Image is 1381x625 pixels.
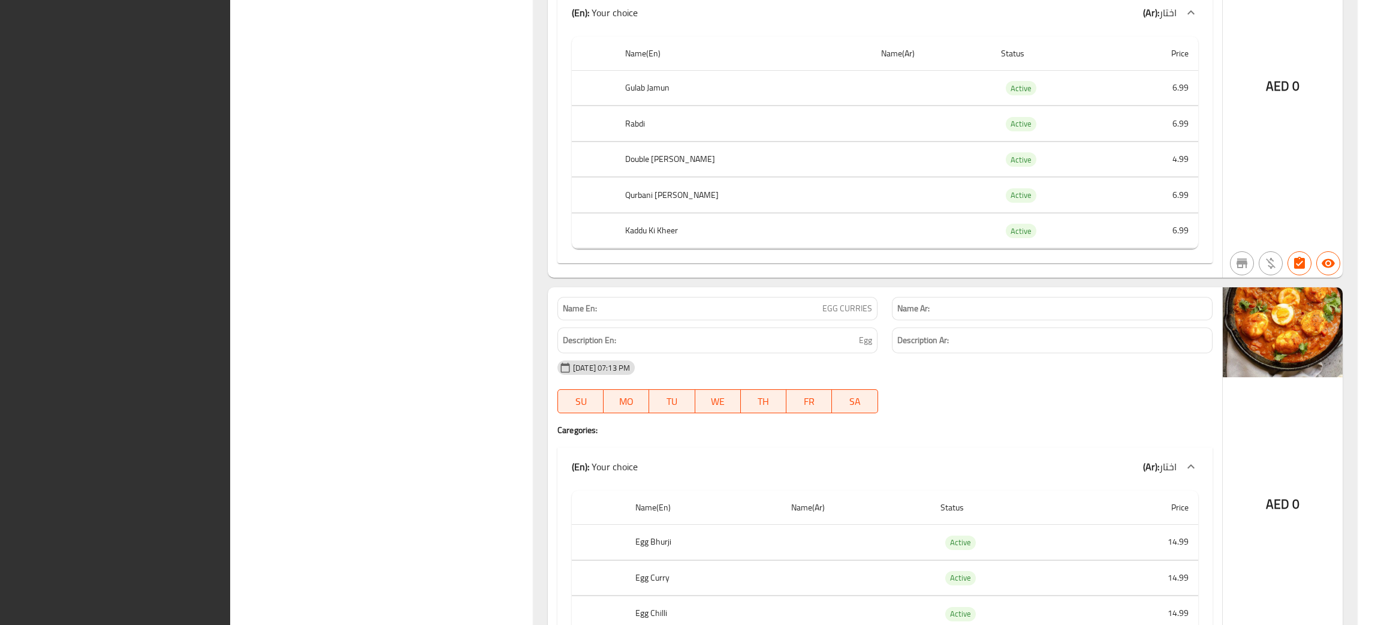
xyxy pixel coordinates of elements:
strong: Name Ar: [897,302,930,315]
th: Status [991,37,1115,71]
span: Active [945,607,976,621]
b: (Ar): [1143,4,1159,22]
th: Egg Bhurji [626,525,782,560]
span: 0 [1292,74,1299,98]
div: Active [1006,152,1036,167]
th: Double [PERSON_NAME] [616,142,872,177]
button: SU [557,389,604,413]
span: [DATE] 07:13 PM [568,362,635,374]
button: Has choices [1287,251,1311,275]
button: TU [649,389,695,413]
th: Gulab Jamun [616,70,872,106]
span: EGG CURRIES [822,302,872,315]
button: Not branch specific item [1230,251,1254,275]
span: AED [1266,74,1289,98]
b: (Ar): [1143,458,1159,476]
b: (En): [572,4,589,22]
span: اختار [1159,4,1177,22]
span: AED [1266,492,1289,516]
td: 14.99 [1085,525,1198,560]
span: Active [1006,117,1036,131]
span: TU [654,393,690,410]
td: 14.99 [1085,560,1198,596]
td: 6.99 [1115,70,1198,106]
p: Your choice [572,5,638,20]
span: Active [1006,188,1036,202]
span: اختار [1159,458,1177,476]
span: Active [1006,153,1036,167]
span: Egg [859,333,872,348]
td: 6.99 [1115,106,1198,142]
th: Status [931,491,1085,525]
th: Name(En) [626,491,782,525]
span: Active [945,571,976,585]
span: Active [1006,82,1036,95]
h4: Caregories: [557,424,1213,436]
th: Name(Ar) [782,491,931,525]
th: Qurbani [PERSON_NAME] [616,178,872,213]
strong: Description Ar: [897,333,949,348]
th: Rabdi [616,106,872,142]
button: Purchased item [1259,251,1283,275]
button: MO [604,389,649,413]
p: Your choice [572,459,638,474]
div: Active [945,607,976,621]
th: Name(Ar) [872,37,991,71]
span: Active [945,536,976,549]
table: choices table [572,37,1198,250]
th: Egg Curry [626,560,782,596]
td: 6.99 [1115,213,1198,248]
div: (En): Your choice(Ar):اختار [557,447,1213,486]
span: MO [608,393,644,410]
td: 4.99 [1115,142,1198,177]
span: SU [563,393,599,410]
span: SA [837,393,873,410]
td: 6.99 [1115,178,1198,213]
th: Name(En) [616,37,872,71]
b: (En): [572,458,589,476]
th: Price [1115,37,1198,71]
div: Active [945,536,976,550]
span: WE [700,393,736,410]
th: Kaddu Ki Kheer [616,213,872,248]
div: Active [1006,188,1036,203]
th: Price [1085,491,1198,525]
div: Active [1006,81,1036,95]
button: TH [741,389,786,413]
button: WE [695,389,741,413]
button: FR [786,389,832,413]
button: Available [1316,251,1340,275]
div: Active [945,571,976,585]
span: FR [791,393,827,410]
span: 0 [1292,492,1299,516]
button: SA [832,389,878,413]
img: mmw_638926964327785870 [1223,287,1343,377]
span: Active [1006,224,1036,238]
strong: Description En: [563,333,616,348]
span: TH [746,393,782,410]
strong: Name En: [563,302,597,315]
